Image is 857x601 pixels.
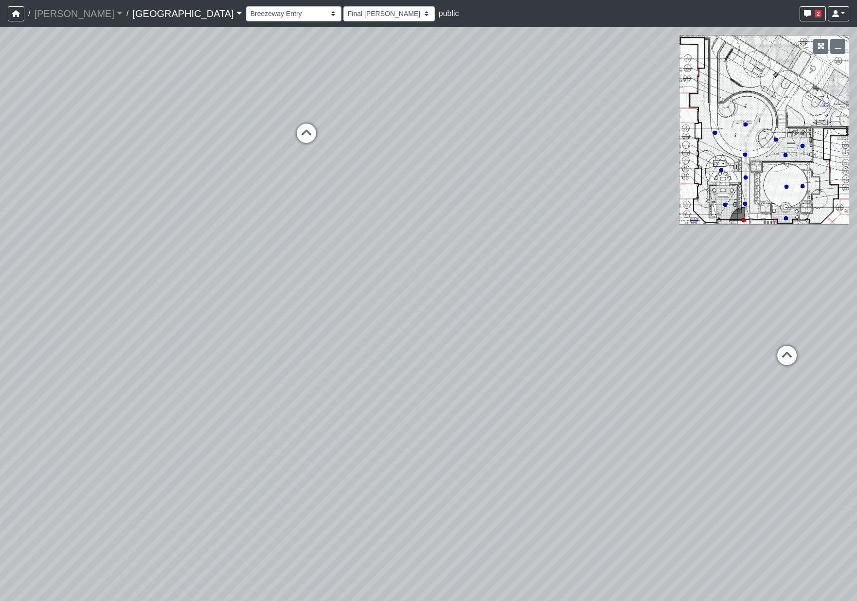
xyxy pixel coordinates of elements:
[439,9,459,18] span: public
[34,4,123,23] a: [PERSON_NAME]
[123,4,132,23] span: /
[7,582,65,601] iframe: Ybug feedback widget
[24,4,34,23] span: /
[800,6,826,21] button: 2
[815,10,821,18] span: 2
[132,4,242,23] a: [GEOGRAPHIC_DATA]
